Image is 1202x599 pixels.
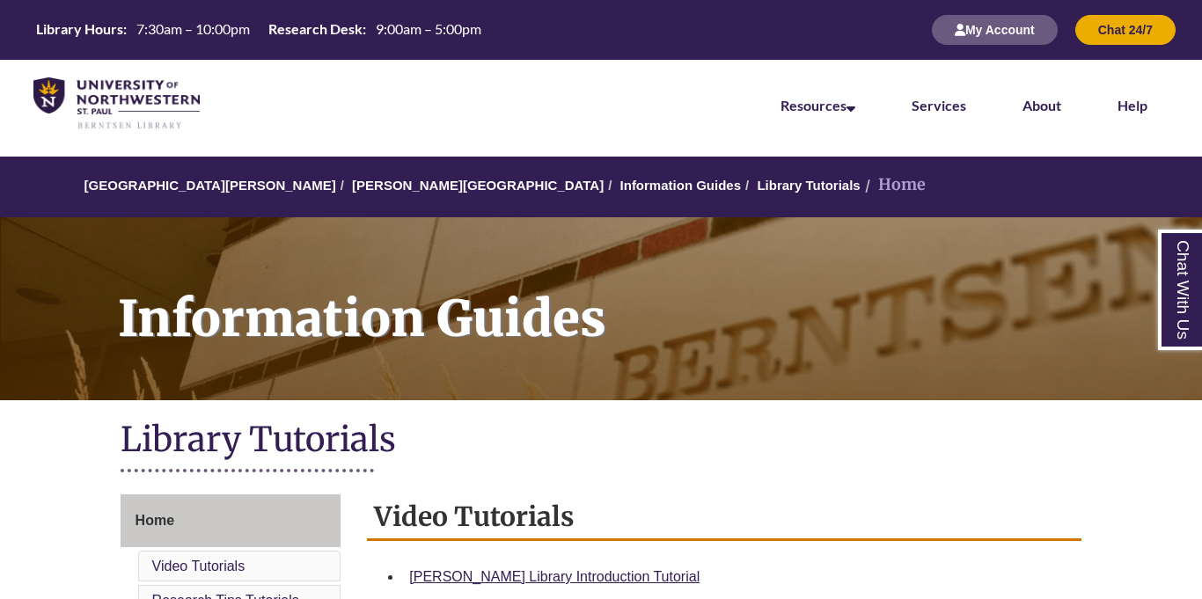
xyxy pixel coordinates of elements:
[1022,97,1061,113] a: About
[121,494,341,547] a: Home
[757,178,860,193] a: Library Tutorials
[861,172,926,198] li: Home
[912,97,966,113] a: Services
[136,513,174,528] span: Home
[33,77,200,130] img: UNWSP Library Logo
[781,97,855,113] a: Resources
[29,19,488,40] a: Hours Today
[932,15,1058,45] button: My Account
[29,19,129,39] th: Library Hours:
[367,494,1081,541] h2: Video Tutorials
[152,559,246,573] a: Video Tutorials
[1118,97,1147,113] a: Help
[409,569,700,584] a: [PERSON_NAME] Library Introduction Tutorial
[352,178,604,193] a: [PERSON_NAME][GEOGRAPHIC_DATA]
[99,217,1202,377] h1: Information Guides
[376,20,481,37] span: 9:00am – 5:00pm
[932,22,1058,37] a: My Account
[1075,15,1176,45] button: Chat 24/7
[121,418,1082,464] h1: Library Tutorials
[136,20,250,37] span: 7:30am – 10:00pm
[620,178,742,193] a: Information Guides
[29,19,488,39] table: Hours Today
[261,19,369,39] th: Research Desk:
[84,178,336,193] a: [GEOGRAPHIC_DATA][PERSON_NAME]
[1075,22,1176,37] a: Chat 24/7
